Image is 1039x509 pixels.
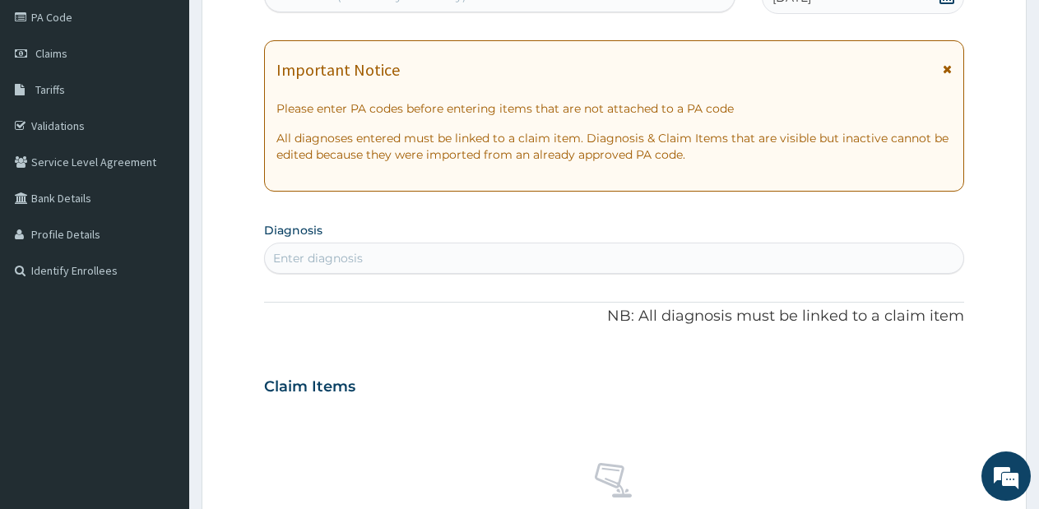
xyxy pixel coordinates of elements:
[8,336,313,394] textarea: Type your message and hit 'Enter'
[95,150,227,317] span: We're online!
[35,82,65,97] span: Tariffs
[276,61,400,79] h1: Important Notice
[276,130,952,163] p: All diagnoses entered must be linked to a claim item. Diagnosis & Claim Items that are visible bu...
[270,8,309,48] div: Minimize live chat window
[264,222,322,238] label: Diagnosis
[35,46,67,61] span: Claims
[86,92,276,113] div: Chat with us now
[276,100,952,117] p: Please enter PA codes before entering items that are not attached to a PA code
[264,306,964,327] p: NB: All diagnosis must be linked to a claim item
[30,82,67,123] img: d_794563401_company_1708531726252_794563401
[273,250,363,266] div: Enter diagnosis
[264,378,355,396] h3: Claim Items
